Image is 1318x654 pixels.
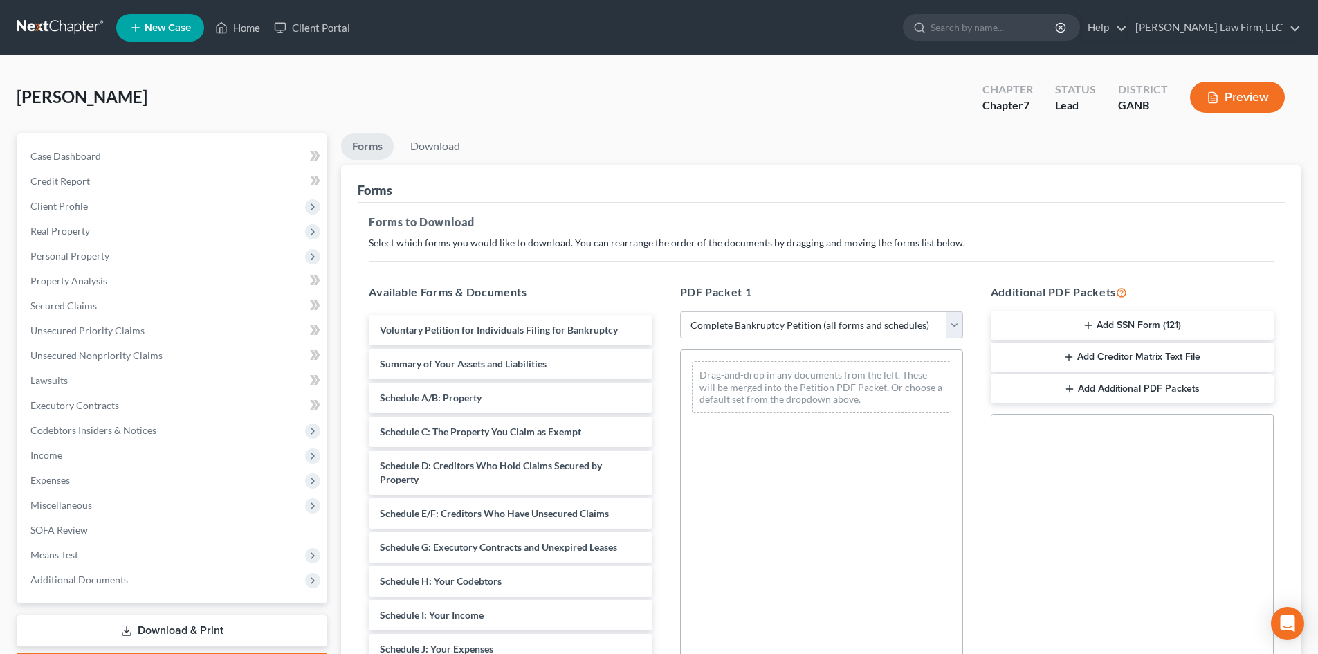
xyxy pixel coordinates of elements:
[267,15,357,40] a: Client Portal
[30,574,128,585] span: Additional Documents
[208,15,267,40] a: Home
[30,200,88,212] span: Client Profile
[369,236,1274,250] p: Select which forms you would like to download. You can rearrange the order of the documents by dr...
[19,318,327,343] a: Unsecured Priority Claims
[145,23,191,33] span: New Case
[30,250,109,262] span: Personal Property
[30,474,70,486] span: Expenses
[1023,98,1029,111] span: 7
[380,507,609,519] span: Schedule E/F: Creditors Who Have Unsecured Claims
[982,82,1033,98] div: Chapter
[1118,82,1168,98] div: District
[380,324,618,336] span: Voluntary Petition for Individuals Filing for Bankruptcy
[358,182,392,199] div: Forms
[30,374,68,386] span: Lawsuits
[380,392,482,403] span: Schedule A/B: Property
[380,460,602,485] span: Schedule D: Creditors Who Hold Claims Secured by Property
[369,214,1274,230] h5: Forms to Download
[30,449,62,461] span: Income
[19,293,327,318] a: Secured Claims
[380,426,581,437] span: Schedule C: The Property You Claim as Exempt
[399,133,471,160] a: Download
[982,98,1033,113] div: Chapter
[1055,82,1096,98] div: Status
[19,518,327,543] a: SOFA Review
[1081,15,1127,40] a: Help
[380,358,547,370] span: Summary of Your Assets and Liabilities
[30,175,90,187] span: Credit Report
[17,87,147,107] span: [PERSON_NAME]
[30,549,78,561] span: Means Test
[1271,607,1304,640] div: Open Intercom Messenger
[1128,15,1301,40] a: [PERSON_NAME] Law Firm, LLC
[19,368,327,393] a: Lawsuits
[17,615,327,647] a: Download & Print
[369,284,652,300] h5: Available Forms & Documents
[19,343,327,368] a: Unsecured Nonpriority Claims
[30,349,163,361] span: Unsecured Nonpriority Claims
[19,169,327,194] a: Credit Report
[30,275,107,287] span: Property Analysis
[19,269,327,293] a: Property Analysis
[30,300,97,311] span: Secured Claims
[380,541,617,553] span: Schedule G: Executory Contracts and Unexpired Leases
[1055,98,1096,113] div: Lead
[30,524,88,536] span: SOFA Review
[30,325,145,336] span: Unsecured Priority Claims
[680,284,963,300] h5: PDF Packet 1
[30,399,119,411] span: Executory Contracts
[19,393,327,418] a: Executory Contracts
[991,343,1274,372] button: Add Creditor Matrix Text File
[991,311,1274,340] button: Add SSN Form (121)
[380,609,484,621] span: Schedule I: Your Income
[1118,98,1168,113] div: GANB
[341,133,394,160] a: Forms
[380,575,502,587] span: Schedule H: Your Codebtors
[19,144,327,169] a: Case Dashboard
[931,15,1057,40] input: Search by name...
[692,361,951,413] div: Drag-and-drop in any documents from the left. These will be merged into the Petition PDF Packet. ...
[30,424,156,436] span: Codebtors Insiders & Notices
[30,225,90,237] span: Real Property
[991,284,1274,300] h5: Additional PDF Packets
[30,150,101,162] span: Case Dashboard
[1190,82,1285,113] button: Preview
[991,374,1274,403] button: Add Additional PDF Packets
[30,499,92,511] span: Miscellaneous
